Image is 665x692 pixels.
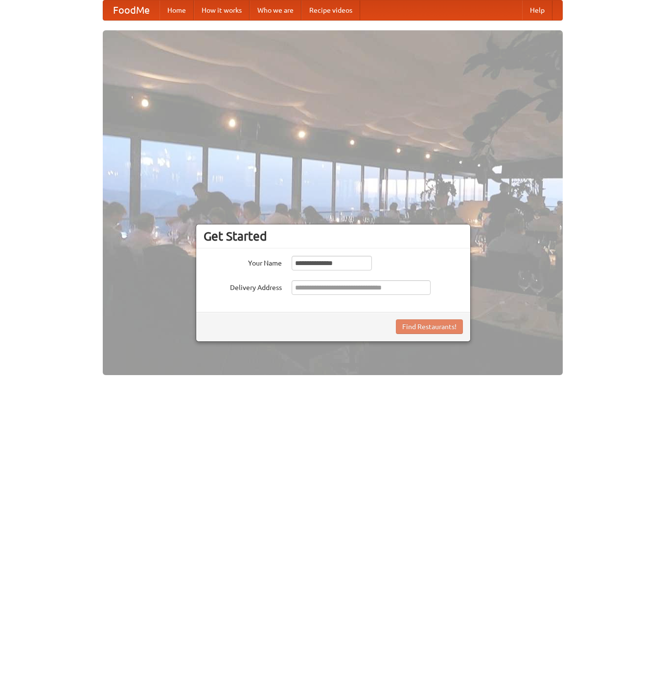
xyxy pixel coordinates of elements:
[204,256,282,268] label: Your Name
[522,0,552,20] a: Help
[160,0,194,20] a: Home
[301,0,360,20] a: Recipe videos
[396,319,463,334] button: Find Restaurants!
[194,0,250,20] a: How it works
[103,0,160,20] a: FoodMe
[204,229,463,244] h3: Get Started
[250,0,301,20] a: Who we are
[204,280,282,292] label: Delivery Address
